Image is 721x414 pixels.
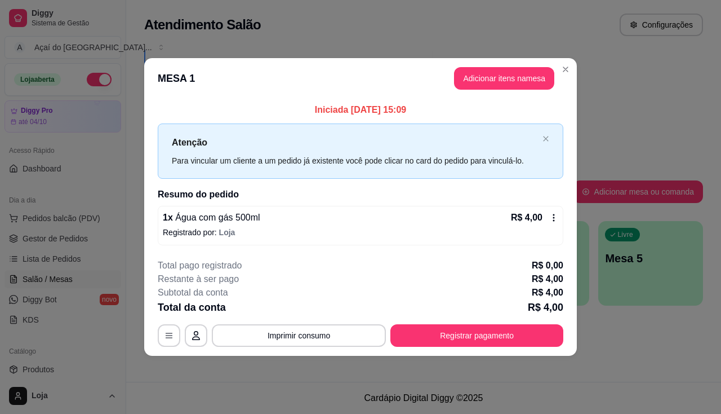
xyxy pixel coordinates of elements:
[528,300,563,315] p: R$ 4,00
[557,60,575,78] button: Close
[144,58,577,99] header: MESA 1
[542,135,549,142] span: close
[454,67,554,90] button: Adicionar itens namesa
[532,259,563,272] p: R$ 0,00
[532,286,563,300] p: R$ 4,00
[163,211,260,224] p: 1 x
[163,227,558,238] p: Registrado por:
[172,155,538,167] div: Para vincular um cliente a um pedido já existente você pode clicar no card do pedido para vinculá...
[390,324,563,347] button: Registrar pagamento
[158,272,239,286] p: Restante à ser pago
[158,300,226,315] p: Total da conta
[158,188,563,201] h2: Resumo do pedido
[219,228,235,237] span: Loja
[158,259,242,272] p: Total pago registrado
[542,135,549,143] button: close
[172,135,538,149] p: Atenção
[158,103,563,117] p: Iniciada [DATE] 15:09
[532,272,563,286] p: R$ 4,00
[212,324,386,347] button: Imprimir consumo
[158,286,228,300] p: Subtotal da conta
[511,211,542,224] p: R$ 4,00
[173,213,260,222] span: Água com gás 500ml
